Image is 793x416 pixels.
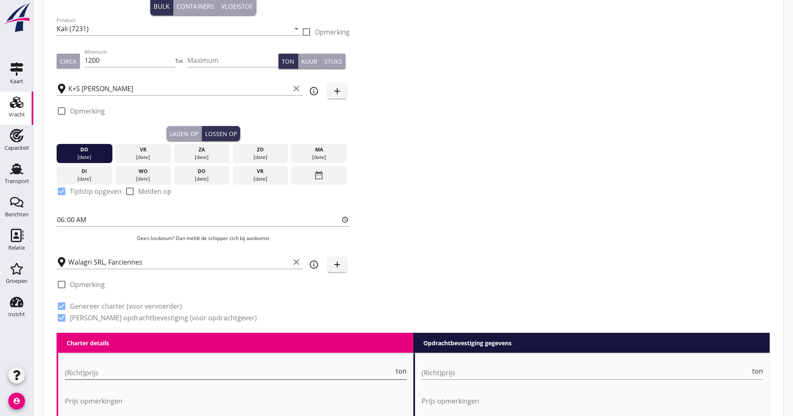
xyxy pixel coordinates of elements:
input: (Richt)prijs [422,366,751,379]
div: [DATE] [59,154,110,161]
i: clear [291,257,301,267]
input: (Richt)prijs [65,366,394,379]
div: [DATE] [293,154,345,161]
i: add [332,260,342,270]
label: Tijdstip opgeven [70,187,122,196]
input: Maximum [187,54,278,67]
i: add [332,86,342,96]
label: Opmerking [315,28,350,36]
label: Opmerking [70,107,105,115]
img: logo-small.a267ee39.svg [2,2,32,33]
button: Circa [57,54,80,69]
div: Tot [175,57,187,65]
div: [DATE] [117,154,169,161]
button: Laden op [167,126,202,141]
div: [DATE] [176,154,228,161]
div: Kuub [301,57,317,66]
label: Genereer charter (voor vervoerder) [70,302,182,310]
div: Capaciteit [5,145,29,151]
div: wo [117,168,169,175]
i: date_range [314,168,324,183]
i: arrow_drop_down [291,24,301,34]
div: Groepen [6,278,27,284]
button: Ton [278,54,298,69]
button: Stuks [321,54,346,69]
label: [PERSON_NAME] opdrachtbevestiging (voor opdrachtgever) [70,314,257,322]
i: info_outline [309,86,319,96]
div: Vracht [9,112,25,117]
i: clear [291,84,301,94]
div: Containers [176,2,214,11]
i: account_circle [8,393,25,409]
button: Kuub [298,54,321,69]
button: Lossen op [202,126,240,141]
div: za [176,146,228,154]
label: Melden op [138,187,172,196]
div: ma [293,146,345,154]
i: info_outline [309,260,319,270]
div: Bulk [154,2,169,11]
div: [DATE] [176,175,228,183]
div: Vloeistof [221,2,253,11]
input: Minimum [85,54,176,67]
div: Ton [282,57,294,66]
div: Stuks [324,57,342,66]
div: Lossen op [205,129,237,138]
div: Laden op [170,129,198,138]
div: do [59,146,110,154]
label: Opmerking [70,280,105,289]
div: do [176,168,228,175]
div: di [59,168,110,175]
p: Geen losdatum? Dan meldt de schipper zich bij aankomst [57,235,350,242]
div: [DATE] [234,175,286,183]
div: [DATE] [59,175,110,183]
span: ton [752,368,763,374]
div: Inzicht [8,312,25,317]
div: Transport [5,178,29,184]
div: zo [234,146,286,154]
div: [DATE] [117,175,169,183]
div: Kaart [10,79,23,84]
div: Circa [60,57,77,66]
div: vr [117,146,169,154]
div: Berichten [5,212,29,217]
input: Product [57,22,290,35]
div: Relatie [8,245,25,250]
input: Laadplaats [68,82,290,95]
input: Losplaats [68,255,290,269]
div: vr [234,168,286,175]
span: ton [396,368,407,374]
div: [DATE] [234,154,286,161]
